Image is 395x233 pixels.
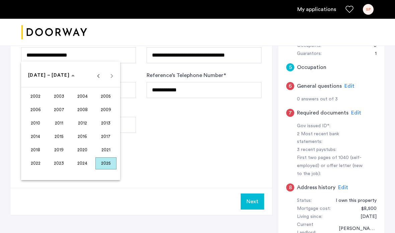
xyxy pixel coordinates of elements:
[95,157,116,169] span: 2025
[24,157,47,170] button: 2022
[95,104,116,116] span: 2009
[72,117,93,129] span: 2012
[94,130,117,143] button: 2017
[49,144,70,156] span: 2019
[94,90,117,103] button: 2005
[24,130,47,143] button: 2014
[71,90,94,103] button: 2004
[28,73,70,78] span: [DATE] – [DATE]
[72,104,93,116] span: 2008
[72,131,93,143] span: 2016
[71,103,94,116] button: 2008
[49,157,70,169] span: 2023
[47,116,71,130] button: 2011
[49,104,70,116] span: 2007
[25,70,77,82] button: Choose date
[47,130,71,143] button: 2015
[24,143,47,157] button: 2018
[25,104,46,116] span: 2006
[95,131,116,143] span: 2017
[47,143,71,157] button: 2019
[71,143,94,157] button: 2020
[24,90,47,103] button: 2002
[94,116,117,130] button: 2013
[49,117,70,129] span: 2011
[47,90,71,103] button: 2003
[49,90,70,102] span: 2003
[47,157,71,170] button: 2023
[95,117,116,129] span: 2013
[72,90,93,102] span: 2004
[71,157,94,170] button: 2024
[94,143,117,157] button: 2021
[92,69,105,82] button: Previous 24 years
[94,103,117,116] button: 2009
[72,144,93,156] span: 2020
[25,157,46,169] span: 2022
[25,90,46,102] span: 2002
[25,131,46,143] span: 2014
[71,130,94,143] button: 2016
[24,103,47,116] button: 2006
[72,157,93,169] span: 2024
[95,90,116,102] span: 2005
[49,131,70,143] span: 2015
[71,116,94,130] button: 2012
[25,117,46,129] span: 2010
[24,116,47,130] button: 2010
[94,157,117,170] button: 2025
[25,144,46,156] span: 2018
[95,144,116,156] span: 2021
[47,103,71,116] button: 2007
